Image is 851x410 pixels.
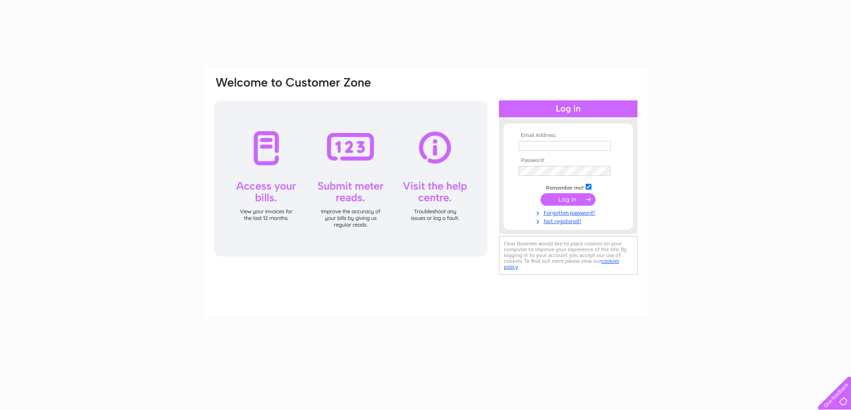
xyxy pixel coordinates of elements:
[499,236,637,275] div: Clear Business would like to place cookies on your computer to improve your experience of the sit...
[516,157,620,164] th: Password:
[504,258,619,270] a: cookies policy
[519,216,620,225] a: Not registered?
[541,193,595,206] input: Submit
[516,182,620,191] td: Remember me?
[519,208,620,216] a: Forgotten password?
[516,133,620,139] th: Email Address:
